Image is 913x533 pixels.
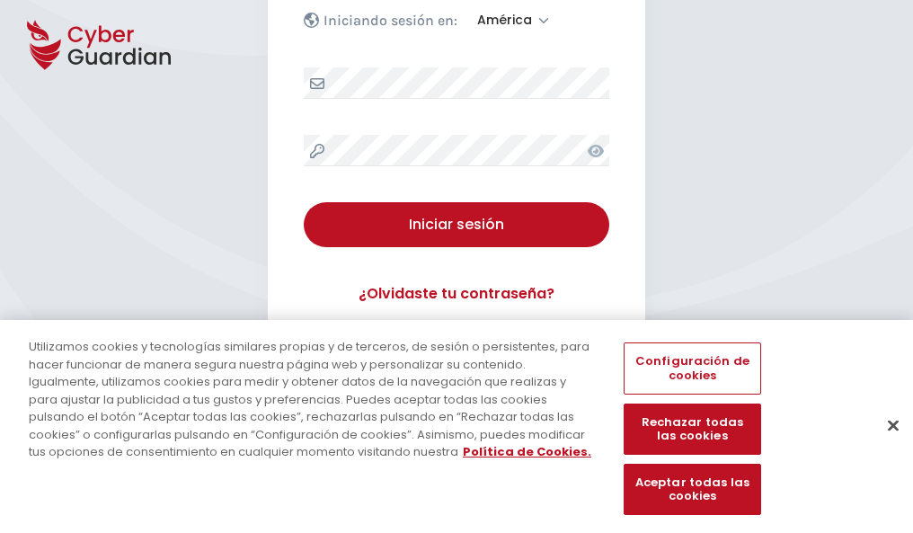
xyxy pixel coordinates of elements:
[624,342,760,394] button: Configuración de cookies, Abre el cuadro de diálogo del centro de preferencias.
[463,443,591,460] a: Más información sobre su privacidad, se abre en una nueva pestaña
[304,202,609,247] button: Iniciar sesión
[624,404,760,455] button: Rechazar todas las cookies
[304,283,609,305] a: ¿Olvidaste tu contraseña?
[29,338,597,461] div: Utilizamos cookies y tecnologías similares propias y de terceros, de sesión o persistentes, para ...
[624,464,760,515] button: Aceptar todas las cookies
[317,214,596,235] div: Iniciar sesión
[873,405,913,445] button: Cerrar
